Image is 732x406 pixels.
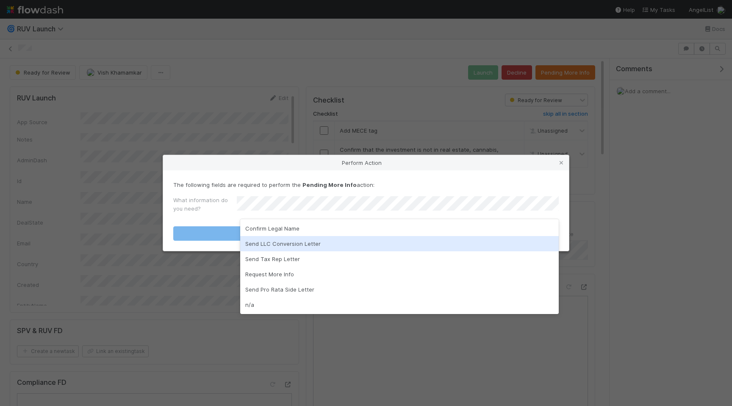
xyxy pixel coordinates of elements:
button: Pending More Info [173,226,559,241]
div: Send LLC Conversion Letter [240,236,559,251]
div: Send Pro Rata Side Letter [240,282,559,297]
label: What information do you need? [173,196,237,213]
div: Send Tax Rep Letter [240,251,559,267]
div: n/a [240,297,559,312]
div: Confirm Legal Name [240,221,559,236]
p: The following fields are required to perform the action: [173,181,559,189]
div: Perform Action [163,155,569,170]
div: Request More Info [240,267,559,282]
strong: Pending More Info [302,181,357,188]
